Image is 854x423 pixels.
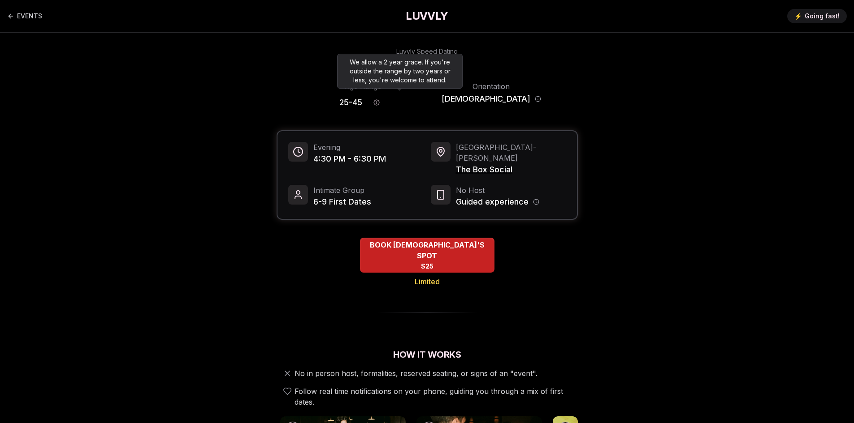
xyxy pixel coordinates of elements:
[337,54,463,89] div: We allow a 2 year grace. If you're outside the range by two years or less, you're welcome to attend.
[367,93,386,112] button: Age range information
[415,276,440,287] span: Limited
[7,7,42,25] a: Back to events
[442,93,530,105] span: [DEMOGRAPHIC_DATA]
[360,239,494,261] span: BOOK [DEMOGRAPHIC_DATA]'S SPOT
[456,196,529,208] span: Guided experience
[295,368,538,379] span: No in person host, formalities, reserved seating, or signs of an "event".
[533,199,539,205] button: Host information
[295,386,574,407] span: Follow real time notifications on your phone, guiding you through a mix of first dates.
[396,47,458,56] div: Luvvly Speed Dating
[313,81,413,92] div: Age Range
[794,12,802,21] span: ⚡️
[456,185,539,196] span: No Host
[339,96,362,109] span: 25 - 45
[421,262,434,271] span: $25
[456,142,566,163] span: [GEOGRAPHIC_DATA] - [PERSON_NAME]
[805,12,840,21] span: Going fast!
[535,96,541,102] button: Orientation information
[313,185,371,196] span: Intimate Group
[313,153,386,165] span: 4:30 PM - 6:30 PM
[442,81,541,92] div: Orientation
[277,348,578,361] h2: How It Works
[313,196,371,208] span: 6-9 First Dates
[406,9,448,23] a: LUVVLY
[360,238,494,273] button: BOOK QUEER MEN'S SPOT - Limited
[456,163,566,176] span: The Box Social
[313,142,386,153] span: Evening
